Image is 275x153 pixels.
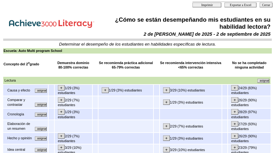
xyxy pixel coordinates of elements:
td: 27/29 (93%) estudiantes [228,120,271,132]
input: Cerrar [260,3,272,7]
input: Imprimir [192,3,221,7]
input: Asignar otras actividades alineadas con este mismo concepto. [257,79,269,83]
input: + [231,109,238,114]
td: Demuestra dominio 80-100% correctas [55,60,92,70]
input: Asignar otras actividades alineadas con este mismo concepto. [35,136,47,141]
td: 2/29 (7%) estudiantes [55,96,92,108]
input: + [231,97,238,103]
td: Se recomienda intervención intensiva <65% correctas [160,60,222,70]
td: Se recomienda práctica adicional 65-79% correctas [98,60,153,70]
td: ¿Cómo se están desempeñando mis estudiantes en su habilidad lectora? [101,16,271,31]
input: + [231,145,238,150]
input: Asignar otras actividades alineadas con este mismo concepto. [35,148,47,152]
td: Lectura [4,78,129,83]
td: 3/29 (10%) estudiantes [160,85,222,96]
td: Determinar el desempeño de los estudiantes en habilidades específicas de lectura. [4,42,271,47]
input: + [58,97,65,103]
input: Asignar otras actividades alineadas con este mismo concepto. [35,127,47,131]
td: 1/29 (3%) estudiantes [55,109,92,120]
input: + [58,109,65,114]
input: + [163,99,170,105]
input: + [58,85,65,91]
input: + [163,135,170,141]
input: + [231,133,238,139]
td: 1/29 (3%) estudiantes [160,96,222,108]
td: 1/29 (3%) estudiantes [98,85,153,96]
input: Asignar otras actividades alineadas con este mismo concepto. [35,103,47,107]
td: 26/29 (90%) estudiantes [228,96,271,108]
input: + [231,121,238,127]
td: 26/29 (90%) estudiantes [228,133,271,144]
td: 2/29 (7%) estudiantes [55,133,92,144]
td: 2 de [PERSON_NAME] de 2025 - 2 de septiembre de 2025 [101,31,271,37]
input: + [102,87,109,93]
td: Causa y efecto [7,88,33,93]
td: Concepto del 2 grado [3,60,48,70]
td: 28/29 (97%) estudiantes [228,109,271,120]
input: Exportar a Excel [224,3,256,7]
td: Elaboración de un resumen [7,121,33,131]
td: 24/29 (83%) estudiantes [228,85,271,96]
td: 1/29 (3%) estudiantes [160,133,222,144]
td: Comparar y contrastar [7,97,33,107]
img: Achieve3000 Reports Logo Spanish [4,16,100,30]
input: Asignar otras actividades alineadas con este mismo concepto. [35,89,47,93]
input: + [163,87,170,93]
td: Cronología [7,112,33,117]
input: + [163,123,170,129]
sup: o [28,61,29,64]
input: + [58,145,65,150]
td: Idea central [7,147,30,152]
td: No se ha completado ninguna actividad [228,60,271,70]
td: Escuela: Auto Multi program School [3,48,272,54]
td: 1/29 (3%) estudiantes [55,85,92,96]
input: Asignar otras actividades alineadas con este mismo concepto. [35,113,47,117]
input: + [231,85,238,91]
input: + [163,147,170,152]
input: + [58,133,65,139]
td: 2/29 (7%) estudiantes [160,120,222,132]
td: Hecho y opinión [7,135,33,141]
